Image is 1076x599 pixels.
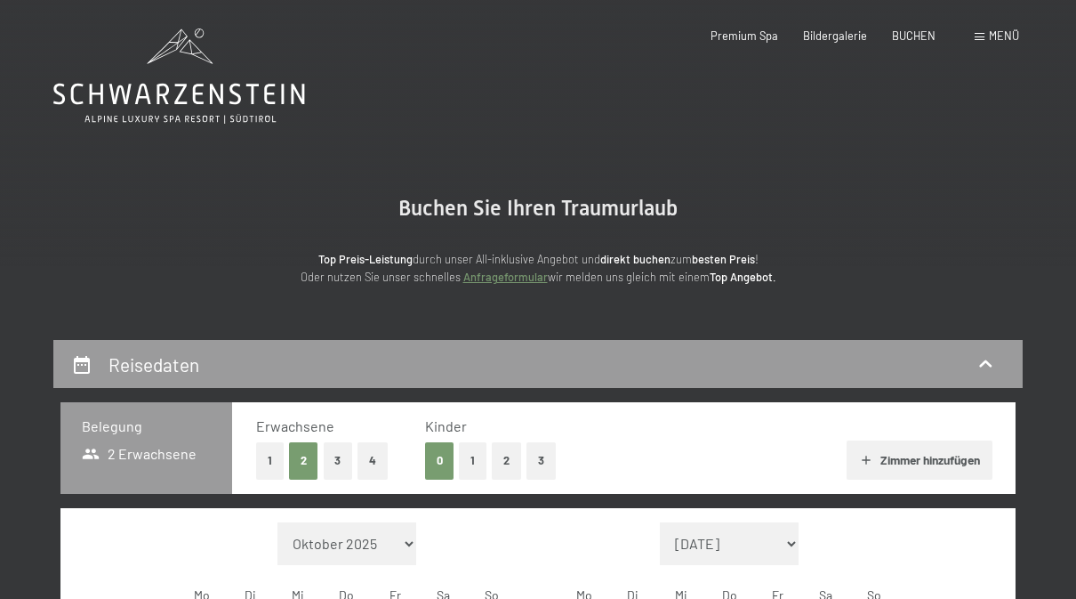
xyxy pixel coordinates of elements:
[256,442,284,479] button: 1
[847,441,992,480] button: Zimmer hinzufügen
[492,442,521,479] button: 2
[526,442,556,479] button: 3
[182,250,894,287] p: durch unser All-inklusive Angebot und zum ! Oder nutzen Sie unser schnelles wir melden uns gleich...
[803,28,867,43] a: Bildergalerie
[989,28,1019,43] span: Menü
[82,444,197,464] span: 2 Erwachsene
[600,252,670,266] strong: direkt buchen
[357,442,388,479] button: 4
[459,442,486,479] button: 1
[425,417,467,434] span: Kinder
[256,417,334,434] span: Erwachsene
[425,442,454,479] button: 0
[692,252,755,266] strong: besten Preis
[463,270,548,284] a: Anfrageformular
[398,196,678,221] span: Buchen Sie Ihren Traumurlaub
[82,417,211,436] h3: Belegung
[289,442,318,479] button: 2
[711,28,778,43] a: Premium Spa
[108,353,199,376] h2: Reisedaten
[710,270,776,284] strong: Top Angebot.
[892,28,935,43] a: BUCHEN
[318,252,413,266] strong: Top Preis-Leistung
[324,442,353,479] button: 3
